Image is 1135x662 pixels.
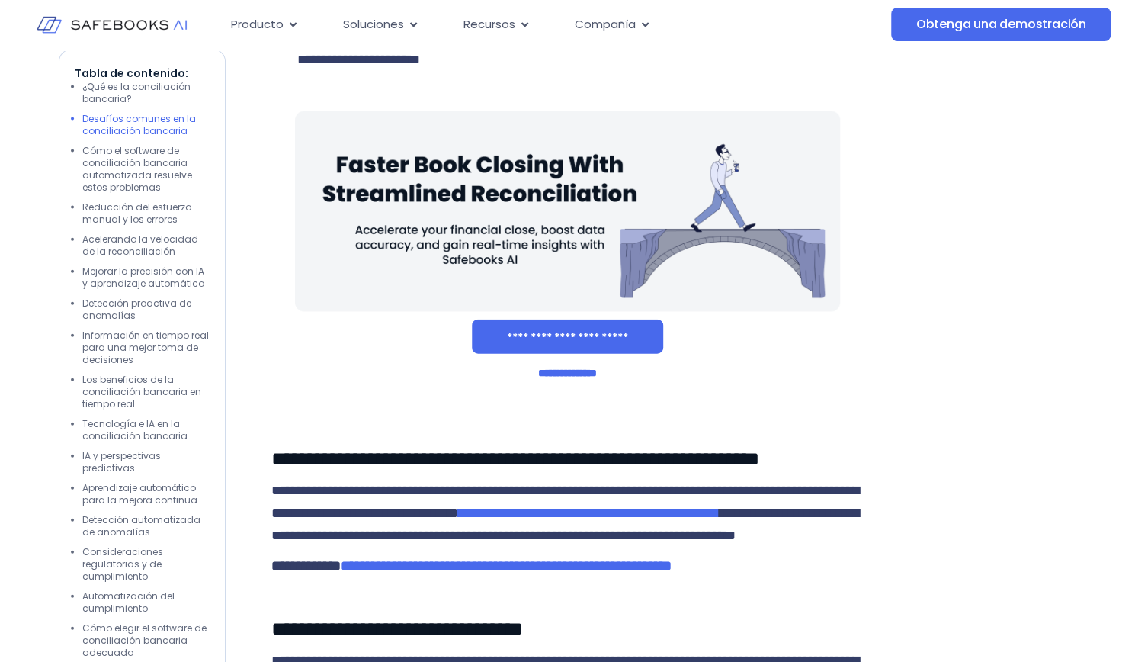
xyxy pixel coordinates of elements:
font: Soluciones [343,16,404,32]
font: Desafíos comunes en la conciliación bancaria [82,112,196,137]
font: Consideraciones regulatorias y de cumplimiento [82,545,163,583]
font: Detección automatizada de anomalías [82,513,200,538]
font: Acelerando la velocidad de la reconciliación [82,233,198,258]
font: Detección proactiva de anomalías [82,297,191,322]
a: Obtenga una demostración [891,8,1110,41]
font: ¿Qué es la conciliación bancaria? [82,80,191,105]
font: Cómo el software de conciliación bancaria automatizada resuelve estos problemas [82,144,192,194]
font: Tabla de contenido: [75,66,188,81]
nav: Menú [219,10,863,40]
font: Producto [231,16,284,32]
font: Obtenga una demostración [915,15,1085,33]
font: Información en tiempo real para una mejor toma de decisiones [82,329,209,366]
font: Cómo elegir el software de conciliación bancaria adecuado [82,622,207,659]
font: Recursos [463,16,515,32]
font: Los beneficios de la conciliación bancaria en tiempo real [82,373,201,410]
font: Compañía [575,16,636,32]
font: Tecnología e IA en la conciliación bancaria [82,417,188,442]
font: IA y perspectivas predictivas [82,449,161,474]
font: Aprendizaje automático para la mejora continua [82,481,197,506]
font: Mejorar la precisión con IA y aprendizaje automático [82,265,204,290]
font: Automatización del cumplimiento [82,590,175,615]
div: Alternar menú [219,10,863,40]
font: Reducción del esfuerzo manual y los errores [82,201,191,226]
